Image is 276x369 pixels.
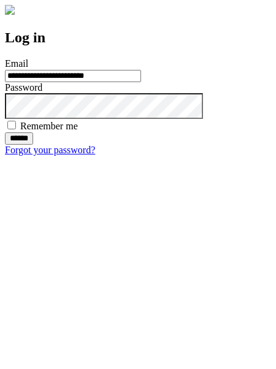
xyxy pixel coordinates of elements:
[5,58,28,69] label: Email
[5,82,42,93] label: Password
[5,5,15,15] img: logo-4e3dc11c47720685a147b03b5a06dd966a58ff35d612b21f08c02c0306f2b779.png
[5,29,271,46] h2: Log in
[5,145,95,155] a: Forgot your password?
[20,121,78,131] label: Remember me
